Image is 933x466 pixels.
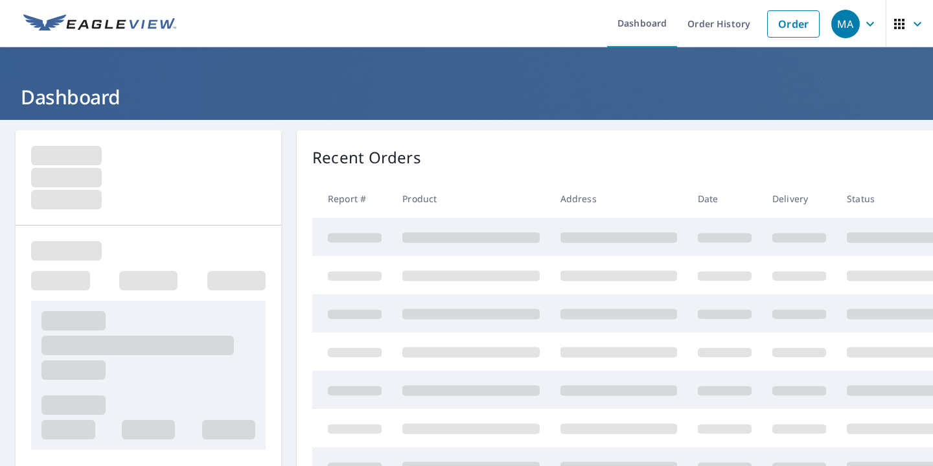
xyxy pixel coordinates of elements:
[762,180,836,218] th: Delivery
[767,10,820,38] a: Order
[392,180,550,218] th: Product
[831,10,860,38] div: MA
[312,180,392,218] th: Report #
[312,146,421,169] p: Recent Orders
[23,14,176,34] img: EV Logo
[16,84,917,110] h1: Dashboard
[550,180,687,218] th: Address
[687,180,762,218] th: Date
